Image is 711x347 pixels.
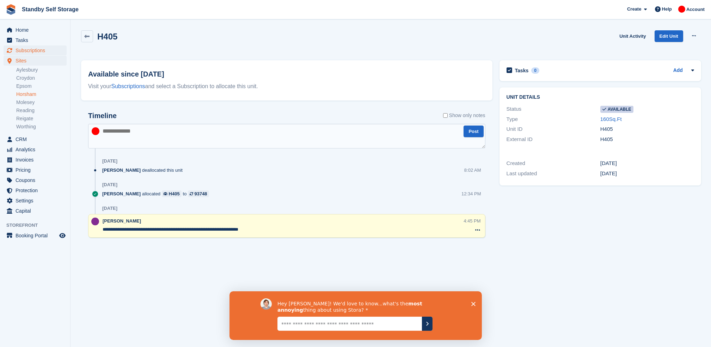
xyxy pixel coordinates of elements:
span: Storefront [6,222,70,229]
a: Reigate [16,115,67,122]
a: Unit Activity [617,30,649,42]
div: 8:02 AM [464,167,481,173]
h2: Timeline [88,112,117,120]
span: [PERSON_NAME] [102,190,141,197]
div: H405 [600,135,694,144]
span: Create [627,6,641,13]
div: H405 [600,125,694,133]
a: menu [4,196,67,206]
div: 4:45 PM [464,218,480,224]
h2: Unit details [507,95,694,100]
a: menu [4,231,67,241]
div: External ID [507,135,600,144]
span: Sites [16,56,58,66]
div: allocated to [102,190,213,197]
a: 160Sq.Ft [600,116,622,122]
span: Protection [16,185,58,195]
button: Post [464,126,483,137]
a: menu [4,206,67,216]
input: Show only notes [443,112,448,119]
span: CRM [16,134,58,144]
a: Reading [16,107,67,114]
a: Molesey [16,99,67,106]
span: Capital [16,206,58,216]
div: Status [507,105,600,113]
span: Tasks [16,35,58,45]
a: menu [4,134,67,144]
a: Edit Unit [655,30,683,42]
div: H405 [169,190,180,197]
div: Visit your and select a Subscription to allocate this unit. [88,82,485,91]
a: Standby Self Storage [19,4,81,15]
a: H405 [162,190,182,197]
a: Epsom [16,83,67,90]
h2: Tasks [515,67,529,74]
a: menu [4,185,67,195]
div: Unit ID [507,125,600,133]
span: Analytics [16,145,58,154]
a: Croydon [16,75,67,81]
div: [DATE] [600,159,694,168]
div: [DATE] [102,158,117,164]
a: Subscriptions [111,83,145,89]
img: stora-icon-8386f47178a22dfd0bd8f6a31ec36ba5ce8667c1dd55bd0f319d3a0aa187defe.svg [6,4,16,15]
div: 0 [531,67,539,74]
h2: H405 [97,32,117,41]
span: Available [600,106,633,113]
div: 93748 [194,190,207,197]
a: menu [4,155,67,165]
div: deallocated this unit [102,167,186,173]
div: [DATE] [102,206,117,211]
a: menu [4,35,67,45]
div: [DATE] [600,170,694,178]
label: Show only notes [443,112,485,119]
a: Horsham [16,91,67,98]
a: menu [4,165,67,175]
span: Help [662,6,672,13]
a: Add [673,67,683,75]
span: Pricing [16,165,58,175]
div: Created [507,159,600,168]
div: 12:34 PM [461,190,481,197]
div: Type [507,115,600,123]
span: [PERSON_NAME] [103,218,141,224]
span: Coupons [16,175,58,185]
iframe: Survey by David from Stora [229,291,482,340]
a: Preview store [58,231,67,240]
a: menu [4,45,67,55]
a: menu [4,25,67,35]
a: menu [4,56,67,66]
span: Account [686,6,705,13]
span: Home [16,25,58,35]
a: menu [4,145,67,154]
div: Last updated [507,170,600,178]
a: Aylesbury [16,67,67,73]
img: Sue Ford [91,218,99,225]
span: Subscriptions [16,45,58,55]
span: Booking Portal [16,231,58,241]
div: [DATE] [102,182,117,188]
span: [PERSON_NAME] [102,167,141,173]
img: Aaron Winter [92,127,99,135]
a: menu [4,175,67,185]
span: Settings [16,196,58,206]
a: Worthing [16,123,67,130]
h2: Available since [DATE] [88,69,485,79]
span: Invoices [16,155,58,165]
a: 93748 [188,190,209,197]
img: Aaron Winter [678,6,685,13]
